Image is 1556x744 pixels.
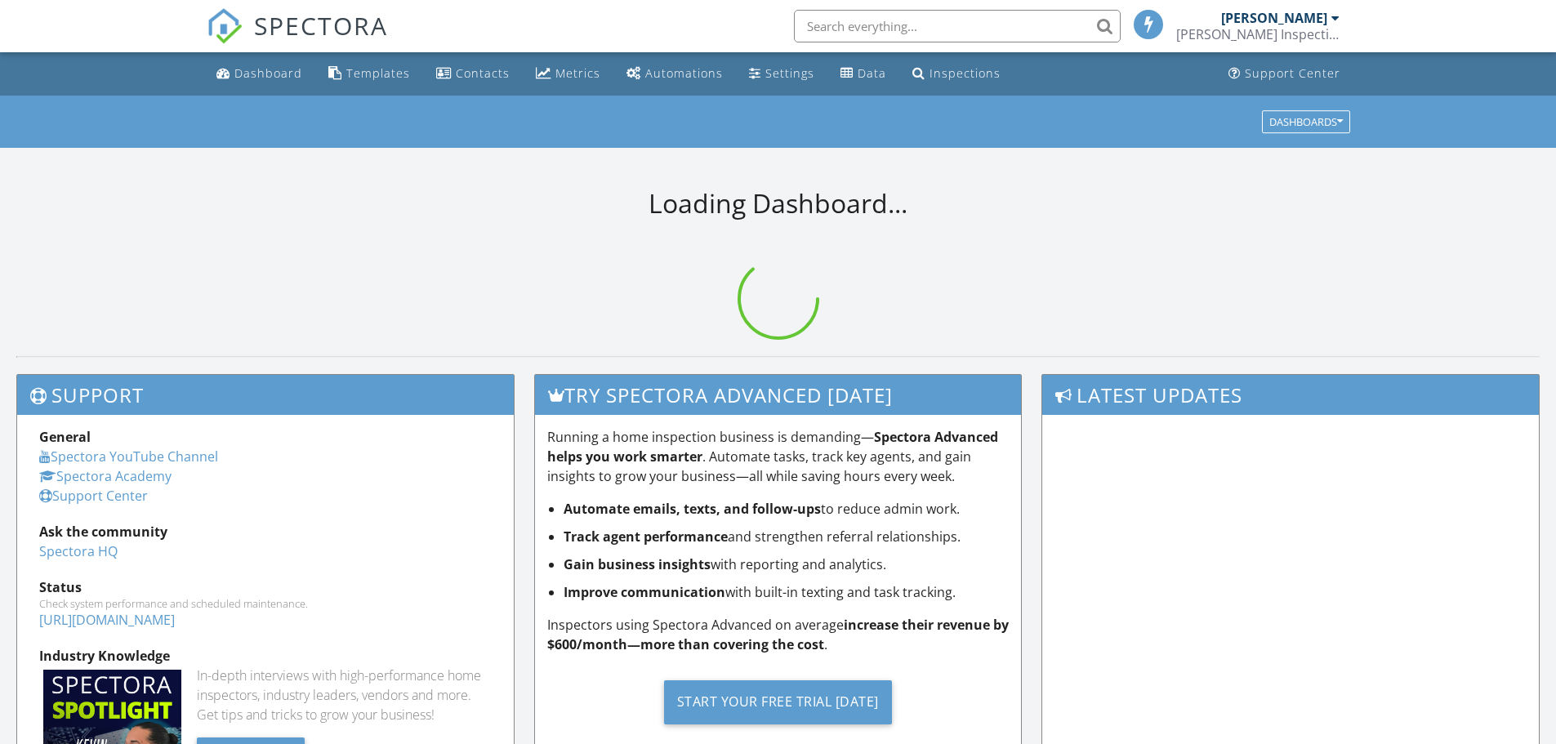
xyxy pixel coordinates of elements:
span: SPECTORA [254,8,388,42]
a: Data [834,59,893,89]
a: Start Your Free Trial [DATE] [547,667,1010,737]
a: Spectora Academy [39,467,172,485]
strong: Track agent performance [564,528,728,546]
a: Templates [322,59,417,89]
div: Automations [645,65,723,81]
a: Metrics [529,59,607,89]
div: [PERSON_NAME] [1221,10,1327,26]
div: Ask the community [39,522,492,541]
strong: increase their revenue by $600/month—more than covering the cost [547,616,1009,653]
div: In-depth interviews with high-performance home inspectors, industry leaders, vendors and more. Ge... [197,666,492,724]
strong: Gain business insights [564,555,711,573]
div: Check system performance and scheduled maintenance. [39,597,492,610]
a: Spectora YouTube Channel [39,448,218,466]
button: Dashboards [1262,110,1350,133]
div: Status [39,577,492,597]
div: Templates [346,65,410,81]
li: to reduce admin work. [564,499,1010,519]
div: Dashboard [234,65,302,81]
a: [URL][DOMAIN_NAME] [39,611,175,629]
div: Wildman Inspections LLC [1176,26,1340,42]
div: Dashboards [1269,116,1343,127]
a: Contacts [430,59,516,89]
a: Spectora HQ [39,542,118,560]
a: Settings [742,59,821,89]
div: Industry Knowledge [39,646,492,666]
h3: Try spectora advanced [DATE] [535,375,1022,415]
div: Metrics [555,65,600,81]
p: Inspectors using Spectora Advanced on average . [547,615,1010,654]
strong: General [39,428,91,446]
div: Inspections [930,65,1001,81]
strong: Spectora Advanced helps you work smarter [547,428,998,466]
h3: Latest Updates [1042,375,1539,415]
a: Inspections [906,59,1007,89]
strong: Automate emails, texts, and follow-ups [564,500,821,518]
div: Data [858,65,886,81]
li: and strengthen referral relationships. [564,527,1010,546]
div: Settings [765,65,814,81]
a: SPECTORA [207,22,388,56]
div: Support Center [1245,65,1340,81]
div: Start Your Free Trial [DATE] [664,680,892,724]
a: Support Center [1222,59,1347,89]
li: with reporting and analytics. [564,555,1010,574]
a: Automations (Basic) [620,59,729,89]
h3: Support [17,375,514,415]
li: with built-in texting and task tracking. [564,582,1010,602]
strong: Improve communication [564,583,725,601]
p: Running a home inspection business is demanding— . Automate tasks, track key agents, and gain ins... [547,427,1010,486]
a: Support Center [39,487,148,505]
div: Contacts [456,65,510,81]
a: Dashboard [210,59,309,89]
img: The Best Home Inspection Software - Spectora [207,8,243,44]
input: Search everything... [794,10,1121,42]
